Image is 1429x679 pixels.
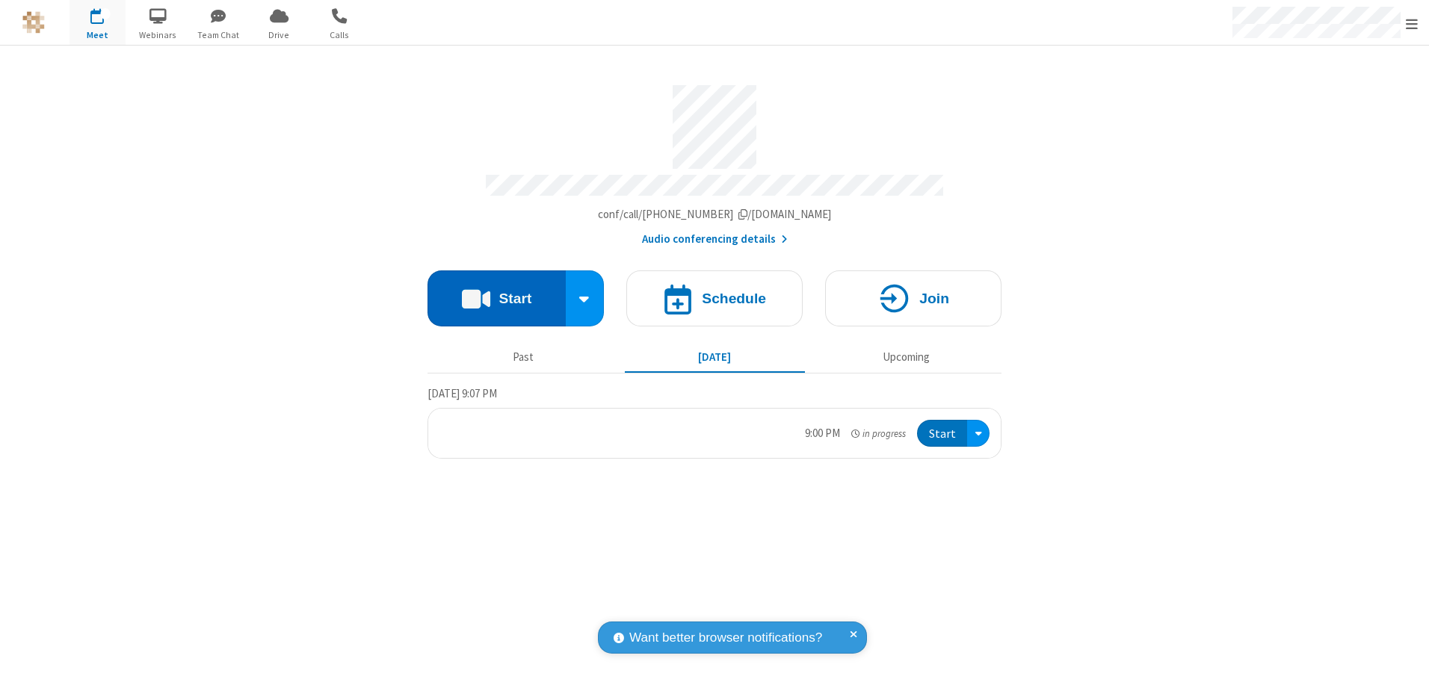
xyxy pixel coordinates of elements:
[22,11,45,34] img: QA Selenium DO NOT DELETE OR CHANGE
[130,28,186,42] span: Webinars
[825,270,1001,326] button: Join
[433,343,614,371] button: Past
[626,270,803,326] button: Schedule
[598,207,832,221] span: Copy my meeting room link
[428,74,1001,248] section: Account details
[251,28,307,42] span: Drive
[428,270,566,326] button: Start
[805,425,840,442] div: 9:00 PM
[629,628,822,648] span: Want better browser notifications?
[816,343,996,371] button: Upcoming
[642,231,788,248] button: Audio conferencing details
[702,291,766,306] h4: Schedule
[598,206,832,223] button: Copy my meeting room linkCopy my meeting room link
[191,28,247,42] span: Team Chat
[917,420,967,447] button: Start
[428,386,497,400] span: [DATE] 9:07 PM
[428,385,1001,459] section: Today's Meetings
[312,28,368,42] span: Calls
[101,8,111,19] div: 1
[499,291,531,306] h4: Start
[566,270,605,326] div: Start conference options
[70,28,126,42] span: Meet
[967,420,990,447] div: Open menu
[919,291,949,306] h4: Join
[625,343,805,371] button: [DATE]
[851,427,906,441] em: in progress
